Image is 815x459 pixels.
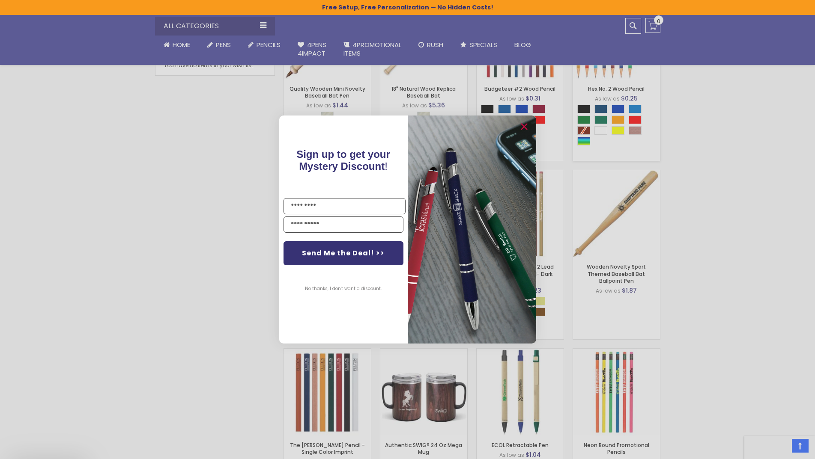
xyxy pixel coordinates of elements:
span: ! [296,148,390,172]
button: Close dialog [517,120,531,133]
button: No thanks, I don't want a discount. [301,278,386,299]
button: Send Me the Deal! >> [284,241,403,265]
input: YOUR EMAIL [284,216,403,233]
img: 081b18bf-2f98-4675-a917-09431eb06994.jpeg [408,115,536,344]
span: Sign up to get your Mystery Discount [296,148,390,172]
iframe: Google Customer Reviews [744,436,815,459]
